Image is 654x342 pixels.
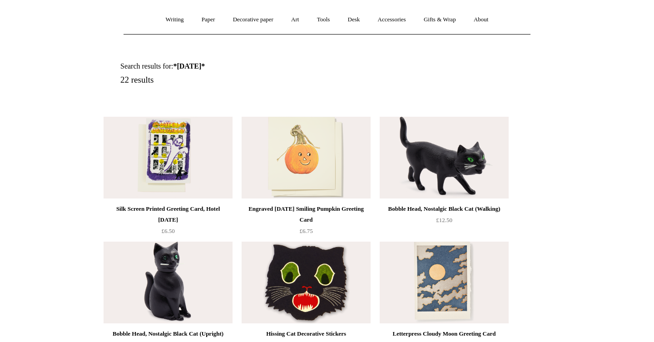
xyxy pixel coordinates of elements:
[242,203,371,241] a: Engraved [DATE] Smiling Pumpkin Greeting Card £6.75
[244,203,368,225] div: Engraved [DATE] Smiling Pumpkin Greeting Card
[242,117,371,198] img: Engraved Halloween Smiling Pumpkin Greeting Card
[382,203,506,214] div: Bobble Head, Nostalgic Black Cat (Walking)
[120,62,337,70] h1: Search results for:
[161,228,174,234] span: £6.50
[106,328,230,339] div: Bobble Head, Nostalgic Black Cat (Upright)
[380,117,509,198] img: Bobble Head, Nostalgic Black Cat (Walking)
[242,117,371,198] a: Engraved Halloween Smiling Pumpkin Greeting Card Engraved Halloween Smiling Pumpkin Greeting Card
[370,8,414,32] a: Accessories
[225,8,282,32] a: Decorative paper
[120,75,337,85] h5: 22 results
[158,8,192,32] a: Writing
[106,203,230,225] div: Silk Screen Printed Greeting Card, Hotel [DATE]
[380,242,509,323] a: Letterpress Cloudy Moon Greeting Card Letterpress Cloudy Moon Greeting Card
[193,8,223,32] a: Paper
[104,242,233,323] img: Bobble Head, Nostalgic Black Cat (Upright)
[104,203,233,241] a: Silk Screen Printed Greeting Card, Hotel [DATE] £6.50
[380,117,509,198] a: Bobble Head, Nostalgic Black Cat (Walking) Bobble Head, Nostalgic Black Cat (Walking)
[242,242,371,323] a: Hissing Cat Decorative Stickers Hissing Cat Decorative Stickers
[380,242,509,323] img: Letterpress Cloudy Moon Greeting Card
[382,328,506,339] div: Letterpress Cloudy Moon Greeting Card
[104,242,233,323] a: Bobble Head, Nostalgic Black Cat (Upright) Bobble Head, Nostalgic Black Cat (Upright)
[283,8,307,32] a: Art
[242,242,371,323] img: Hissing Cat Decorative Stickers
[244,328,368,339] div: Hissing Cat Decorative Stickers
[104,117,233,198] a: Silk Screen Printed Greeting Card, Hotel Halloween Silk Screen Printed Greeting Card, Hotel Hallo...
[340,8,368,32] a: Desk
[380,203,509,241] a: Bobble Head, Nostalgic Black Cat (Walking) £12.50
[416,8,464,32] a: Gifts & Wrap
[436,217,452,223] span: £12.50
[309,8,338,32] a: Tools
[299,228,312,234] span: £6.75
[466,8,497,32] a: About
[104,117,233,198] img: Silk Screen Printed Greeting Card, Hotel Halloween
